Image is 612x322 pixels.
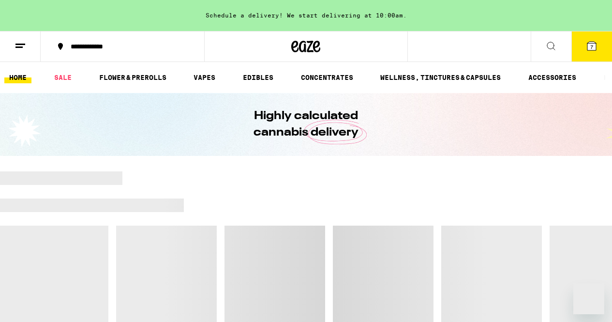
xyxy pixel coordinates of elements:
[375,72,506,83] a: WELLNESS, TINCTURES & CAPSULES
[296,72,358,83] a: CONCENTRATES
[226,108,386,141] h1: Highly calculated cannabis delivery
[523,72,581,83] a: ACCESSORIES
[49,72,76,83] a: SALE
[189,72,220,83] a: VAPES
[571,31,612,61] button: 7
[590,44,593,50] span: 7
[573,283,604,314] iframe: Button to launch messaging window
[238,72,278,83] a: EDIBLES
[94,72,171,83] a: FLOWER & PREROLLS
[4,72,31,83] a: HOME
